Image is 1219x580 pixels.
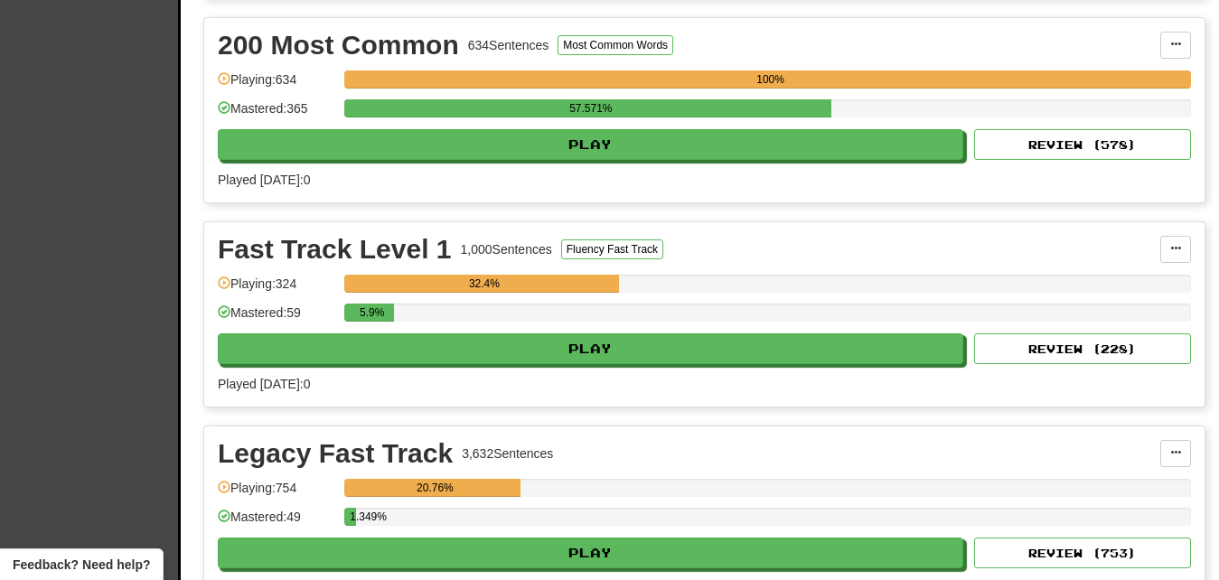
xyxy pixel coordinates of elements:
[218,173,310,187] span: Played [DATE]: 0
[558,35,673,55] button: Most Common Words
[350,479,520,497] div: 20.76%
[218,377,310,391] span: Played [DATE]: 0
[218,70,335,100] div: Playing: 634
[350,304,394,322] div: 5.9%
[218,538,963,568] button: Play
[218,129,963,160] button: Play
[218,236,452,263] div: Fast Track Level 1
[974,129,1191,160] button: Review (578)
[561,239,663,259] button: Fluency Fast Track
[218,333,963,364] button: Play
[461,240,552,258] div: 1,000 Sentences
[13,556,150,574] span: Open feedback widget
[218,440,453,467] div: Legacy Fast Track
[974,538,1191,568] button: Review (753)
[350,275,618,293] div: 32.4%
[350,70,1191,89] div: 100%
[350,99,831,117] div: 57.571%
[468,36,549,54] div: 634 Sentences
[350,508,355,526] div: 1.349%
[218,275,335,304] div: Playing: 324
[218,304,335,333] div: Mastered: 59
[218,479,335,509] div: Playing: 754
[218,32,459,59] div: 200 Most Common
[974,333,1191,364] button: Review (228)
[218,99,335,129] div: Mastered: 365
[218,508,335,538] div: Mastered: 49
[462,444,553,463] div: 3,632 Sentences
